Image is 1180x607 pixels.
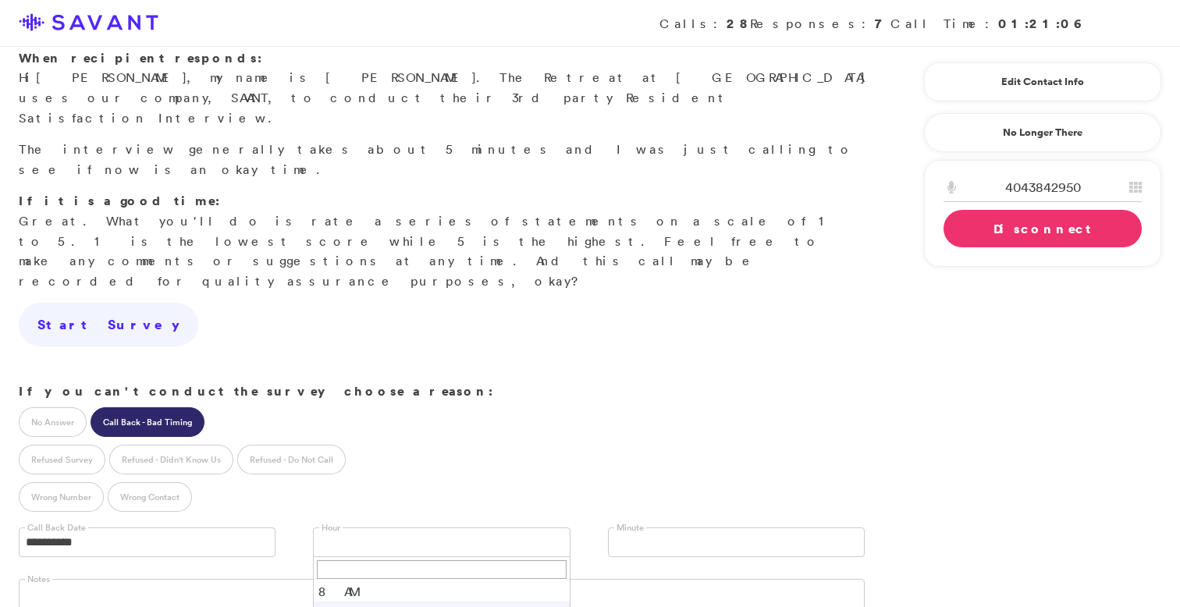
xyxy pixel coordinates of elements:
[19,482,104,512] label: Wrong Number
[19,48,865,128] p: Hi , my name is [PERSON_NAME]. The Retreat at [GEOGRAPHIC_DATA] uses our company, SAVANT, to cond...
[944,69,1142,94] a: Edit Contact Info
[25,573,52,585] label: Notes
[237,445,346,474] label: Refused - Do Not Call
[19,49,262,66] strong: When recipient responds:
[314,582,569,602] li: 8 AM
[19,140,865,179] p: The interview generally takes about 5 minutes and I was just calling to see if now is an okay time.
[19,191,865,291] p: Great. What you'll do is rate a series of statements on a scale of 1 to 5. 1 is the lowest score ...
[614,522,646,534] label: Minute
[19,382,493,399] strong: If you can't conduct the survey choose a reason:
[109,445,233,474] label: Refused - Didn't Know Us
[727,15,750,32] strong: 28
[319,522,343,534] label: Hour
[19,192,220,209] strong: If it is a good time:
[36,69,187,85] span: [PERSON_NAME]
[998,15,1083,32] strong: 01:21:06
[944,210,1142,247] a: Disconnect
[19,303,198,346] a: Start Survey
[91,407,204,437] label: Call Back - Bad Timing
[19,445,105,474] label: Refused Survey
[108,482,192,512] label: Wrong Contact
[25,522,88,534] label: Call Back Date
[875,15,890,32] strong: 7
[924,113,1161,152] a: No Longer There
[19,407,87,437] label: No Answer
